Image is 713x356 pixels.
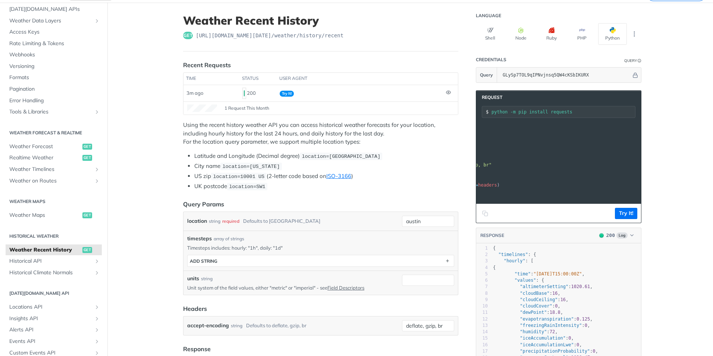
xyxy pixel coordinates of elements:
span: Rate Limiting & Tokens [9,40,100,47]
th: time [183,73,239,85]
span: get [82,212,92,218]
span: Insights API [9,315,92,322]
th: status [239,73,277,85]
span: "precipitationProbability" [520,349,590,354]
i: Information [638,59,641,63]
label: units [187,275,199,282]
li: UK postcode [194,182,458,191]
div: 16 [476,342,488,348]
span: Historical API [9,257,92,265]
span: : , [493,297,568,302]
span: "hourly" [504,258,525,263]
span: Weather Forecast [9,143,81,150]
span: 16 [552,291,557,296]
span: 0 [593,349,595,354]
button: Show subpages for Weather Timelines [94,166,100,172]
span: 0 [585,323,587,328]
span: Tools & Libraries [9,108,92,116]
span: : , [493,335,574,341]
h2: Weather Maps [6,198,102,205]
span: Query [480,72,493,78]
span: Webhooks [9,51,100,59]
a: Weather TimelinesShow subpages for Weather Timelines [6,164,102,175]
li: Latitude and Longitude (Decimal degree) [194,152,458,160]
label: location [187,216,207,227]
a: Weather Data LayersShow subpages for Weather Data Layers [6,15,102,26]
span: Weather Recent History [9,246,81,254]
button: Ruby [537,23,566,45]
div: 7 [476,284,488,290]
button: Show subpages for Tools & Libraries [94,109,100,115]
span: "altimeterSetting" [520,284,568,289]
a: ISO-3166 [326,172,351,179]
span: 200 [606,232,615,238]
a: Alerts APIShow subpages for Alerts API [6,324,102,335]
span: 3m ago [186,90,203,96]
div: Defaults to deflate, gzip, br [246,320,307,331]
span: = [475,182,478,188]
a: Field Descriptors [327,285,364,291]
span: "dewPoint" [520,310,547,315]
input: apikey [499,68,631,82]
div: Defaults to [GEOGRAPHIC_DATA] [243,216,320,227]
li: US zip (2-letter code based on ) [194,172,458,181]
span: "[DATE]T15:00:00Z" [533,271,582,277]
button: Shell [476,23,505,45]
span: headers [478,182,497,188]
button: Show subpages for Weather Data Layers [94,18,100,24]
span: : { [493,278,544,283]
a: Formats [6,72,102,83]
div: Query [624,58,637,63]
div: 14 [476,329,488,335]
button: ADD string [188,255,454,266]
span: Alerts API [9,326,92,334]
span: Historical Climate Normals [9,269,92,277]
div: 200 [242,87,274,100]
button: Try It! [615,208,637,219]
div: 5 [476,271,488,277]
span: location=SW1 [229,184,265,190]
a: [DATE][DOMAIN_NAME] APIs [6,4,102,15]
span: : , [493,303,560,309]
canvas: Line Graph [187,104,217,112]
a: Locations APIShow subpages for Locations API [6,302,102,313]
span: "humidity" [520,329,547,334]
button: 200200Log [596,232,637,239]
div: array of strings [214,235,244,242]
span: "cloudBase" [520,291,549,296]
span: "cloudCover" [520,303,552,309]
span: : , [493,291,560,296]
span: Weather Timelines [9,166,92,173]
span: Locations API [9,303,92,311]
span: 0 [555,303,557,309]
h2: Weather Forecast & realtime [6,129,102,136]
svg: More ellipsis [631,31,638,37]
span: location=[US_STATE] [222,164,280,169]
span: 0.125 [577,316,590,322]
span: Weather Maps [9,212,81,219]
span: { [493,246,496,251]
div: QueryInformation [624,58,641,63]
a: Insights APIShow subpages for Insights API [6,313,102,324]
span: : , [493,329,558,334]
span: 72 [550,329,555,334]
span: [DATE][DOMAIN_NAME] APIs [9,6,100,13]
span: Realtime Weather [9,154,81,162]
button: More Languages [629,28,640,40]
span: Request [478,94,502,100]
button: Show subpages for Historical API [94,258,100,264]
a: Access Keys [6,26,102,38]
span: https://api.tomorrow.io/v4/weather/history/recent [196,32,343,39]
a: Weather Mapsget [6,210,102,221]
span: Access Keys [9,28,100,36]
a: Webhooks [6,49,102,60]
a: Weather Recent Historyget [6,244,102,256]
button: Show subpages for Insights API [94,316,100,322]
span: 16 [560,297,566,302]
span: { [493,265,496,270]
span: "freezingRainIntensity" [520,323,582,328]
div: Headers [183,304,207,313]
p: Timesteps includes: hourly: "1h", daily: "1d" [187,244,454,251]
div: string [231,320,242,331]
div: ADD string [190,258,217,264]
